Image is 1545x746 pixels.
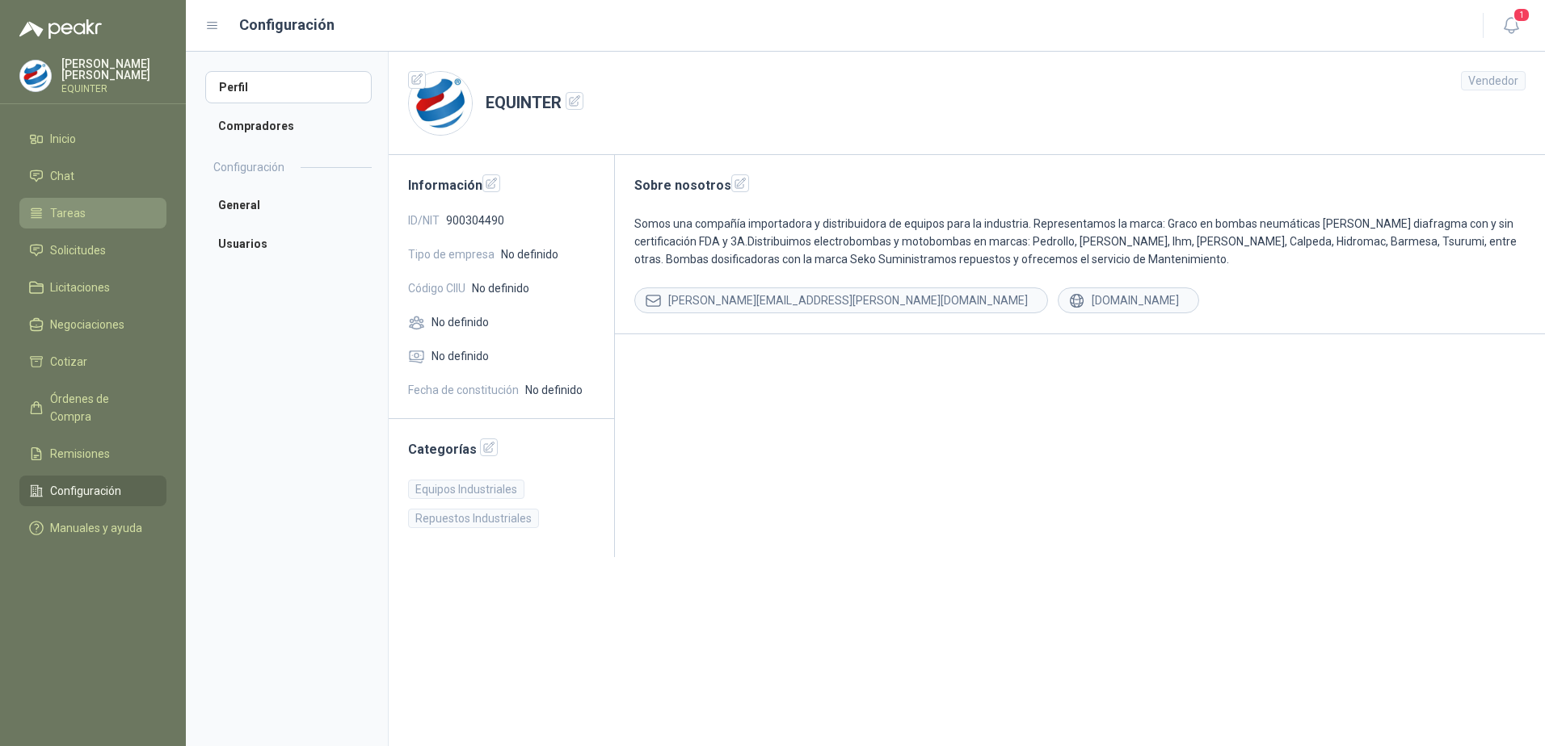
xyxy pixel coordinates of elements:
span: Código CIIU [408,279,465,297]
span: Manuales y ayuda [50,519,142,537]
span: Chat [50,167,74,185]
a: Órdenes de Compra [19,383,166,432]
div: Equipos Industriales [408,480,524,499]
h2: Configuración [213,158,284,176]
img: Company Logo [20,61,51,91]
span: ID/NIT [408,212,440,229]
span: 1 [1513,7,1530,23]
p: EQUINTER [61,84,166,94]
a: Remisiones [19,438,166,469]
p: Somos una compañía importadora y distribuidora de equipos para la industria. Representamos la mar... [634,215,1526,268]
a: Inicio [19,124,166,154]
h2: Categorías [408,438,595,459]
h1: Configuración [239,14,335,36]
a: General [205,189,372,221]
span: Licitaciones [50,279,110,296]
span: Fecha de constitución [408,381,519,399]
a: Solicitudes [19,235,166,266]
img: Logo peakr [19,19,102,39]
span: Inicio [50,130,76,148]
div: [DOMAIN_NAME] [1058,287,1199,313]
a: Manuales y ayuda [19,513,166,543]
span: Tipo de empresa [408,245,495,263]
span: No definido [472,279,529,297]
a: Tareas [19,198,166,228]
span: No definido [432,347,489,365]
a: Chat [19,161,166,191]
span: Solicitudes [50,241,106,259]
span: No definido [501,245,558,263]
span: Remisiones [50,445,110,463]
div: Repuestos Industriales [408,509,539,528]
span: No definido [432,313,489,331]
button: 1 [1497,11,1526,40]
img: Company Logo [409,72,472,135]
a: Licitaciones [19,272,166,303]
span: No definido [525,381,583,399]
span: Tareas [50,204,86,222]
h2: Sobre nosotros [634,174,1526,195]
a: Configuración [19,476,166,506]
a: Cotizar [19,346,166,377]
span: Configuración [50,482,121,500]
a: Perfil [205,71,372,103]
span: 900304490 [446,212,504,229]
a: Compradores [205,110,372,142]
span: Cotizar [50,353,87,371]
span: Negociaciones [50,316,124,333]
span: Órdenes de Compra [50,390,151,425]
p: [PERSON_NAME] [PERSON_NAME] [61,58,166,81]
h2: Información [408,174,595,195]
a: Negociaciones [19,309,166,340]
div: Vendedor [1461,71,1526,90]
h1: EQUINTER [486,90,583,115]
a: Usuarios [205,228,372,260]
div: [PERSON_NAME][EMAIL_ADDRESS][PERSON_NAME][DOMAIN_NAME] [634,287,1048,313]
